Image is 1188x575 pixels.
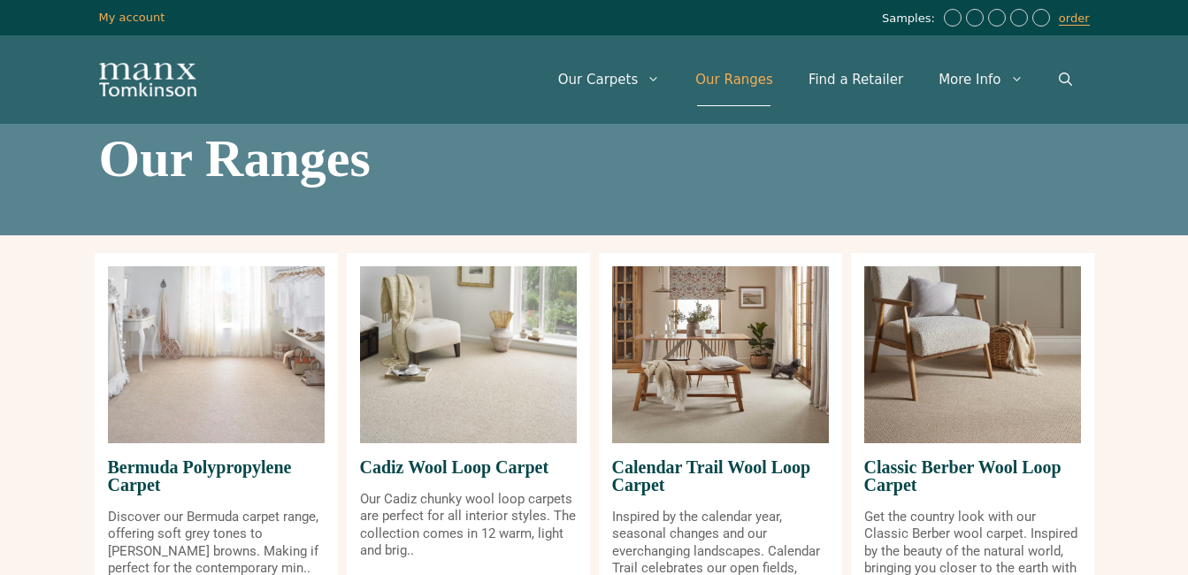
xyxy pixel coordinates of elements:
a: Our Carpets [540,53,678,106]
a: Our Ranges [678,53,791,106]
span: Samples: [882,11,939,27]
img: Cadiz Wool Loop Carpet [360,266,577,443]
span: Bermuda Polypropylene Carpet [108,443,325,509]
img: Calendar Trail Wool Loop Carpet [612,266,829,443]
a: More Info [921,53,1040,106]
a: order [1059,11,1090,26]
p: Our Cadiz chunky wool loop carpets are perfect for all interior styles. The collection comes in 1... [360,491,577,560]
img: Bermuda Polypropylene Carpet [108,266,325,443]
img: Classic Berber Wool Loop Carpet [864,266,1081,443]
h1: Our Ranges [99,132,1090,185]
a: Find a Retailer [791,53,921,106]
img: Manx Tomkinson [99,63,196,96]
span: Classic Berber Wool Loop Carpet [864,443,1081,509]
a: Open Search Bar [1041,53,1090,106]
nav: Primary [540,53,1090,106]
span: Cadiz Wool Loop Carpet [360,443,577,491]
span: Calendar Trail Wool Loop Carpet [612,443,829,509]
a: My account [99,11,165,24]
